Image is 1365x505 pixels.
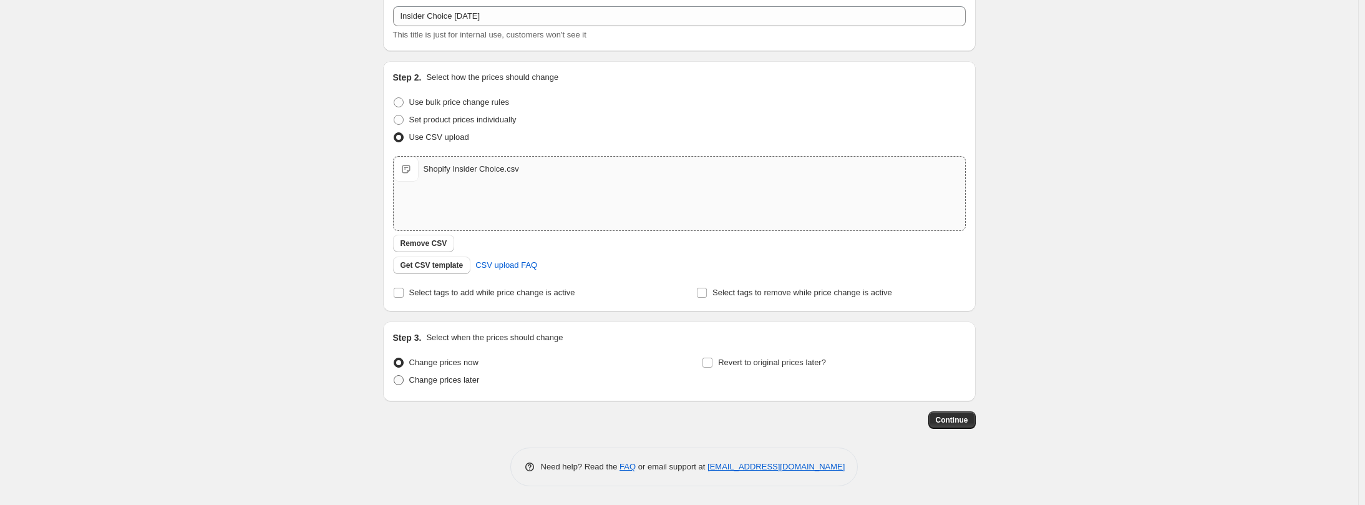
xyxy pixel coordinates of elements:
span: Remove CSV [401,238,447,248]
span: Get CSV template [401,260,464,270]
span: Select tags to remove while price change is active [712,288,892,297]
h2: Step 2. [393,71,422,84]
span: Set product prices individually [409,115,517,124]
span: Need help? Read the [541,462,620,471]
span: Revert to original prices later? [718,358,826,367]
span: Use CSV upload [409,132,469,142]
span: Change prices now [409,358,478,367]
button: Continue [928,411,976,429]
p: Select how the prices should change [426,71,558,84]
span: CSV upload FAQ [475,259,537,272]
span: This title is just for internal use, customers won't see it [393,30,586,39]
p: Select when the prices should change [426,331,563,344]
button: Get CSV template [393,257,471,274]
span: Select tags to add while price change is active [409,288,575,297]
a: CSV upload FAQ [468,255,545,275]
h2: Step 3. [393,331,422,344]
a: FAQ [619,462,636,471]
div: Shopify Insider Choice.csv [424,163,519,175]
a: [EMAIL_ADDRESS][DOMAIN_NAME] [707,462,845,471]
span: or email support at [636,462,707,471]
span: Continue [936,415,968,425]
button: Remove CSV [393,235,455,252]
span: Change prices later [409,375,480,385]
span: Use bulk price change rules [409,97,509,107]
input: 30% off holiday sale [393,6,966,26]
